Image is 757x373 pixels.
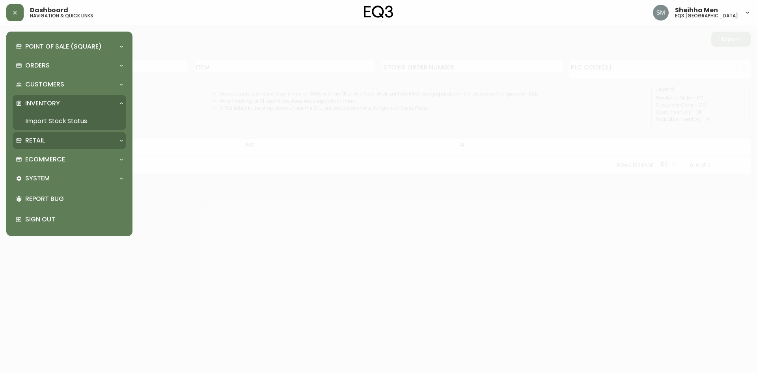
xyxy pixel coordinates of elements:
[30,13,93,18] h5: navigation & quick links
[13,189,126,209] div: Report Bug
[13,151,126,168] div: Ecommerce
[25,61,50,70] p: Orders
[13,112,126,130] a: Import Stock Status
[13,209,126,230] div: Sign Out
[25,174,50,183] p: System
[13,76,126,93] div: Customers
[25,99,60,108] p: Inventory
[25,136,45,145] p: Retail
[25,195,123,203] p: Report Bug
[13,57,126,74] div: Orders
[25,155,65,164] p: Ecommerce
[13,170,126,187] div: System
[25,80,64,89] p: Customers
[25,215,123,224] p: Sign Out
[25,42,102,51] p: Point of Sale (Square)
[30,7,68,13] span: Dashboard
[13,95,126,112] div: Inventory
[675,13,738,18] h5: eq3 [GEOGRAPHIC_DATA]
[13,132,126,149] div: Retail
[675,7,718,13] span: Sheihha Men
[653,5,669,21] img: cfa6f7b0e1fd34ea0d7b164297c1067f
[13,38,126,55] div: Point of Sale (Square)
[364,6,393,18] img: logo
